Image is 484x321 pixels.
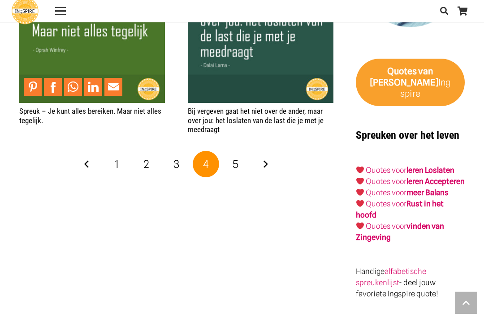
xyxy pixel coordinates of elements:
img: ❤ [356,223,364,230]
a: alfabetische spreukenlijst [356,267,426,287]
a: leren Accepteren [406,177,465,186]
a: Quotes voor [366,177,406,186]
a: Quotes voor [366,166,406,175]
li: Email This [104,78,125,96]
p: Handige - deel jouw favoriete Ingspire quote! [356,266,465,300]
strong: Quotes [387,66,417,77]
a: Quotes voormeer Balans [366,188,449,197]
span: 1 [115,158,119,171]
a: Spreuk – Je kunt alles bereiken. Maar niet alles tegelijk. [19,107,161,125]
img: ❤ [356,189,364,197]
span: Pagina 4 [193,151,220,178]
a: Terug naar top [455,292,477,314]
img: ❤ [356,200,364,208]
a: Quotes van [PERSON_NAME]Ingspire [356,59,465,107]
a: Quotes voorRust in het hoofd [356,200,444,220]
a: Pagina 5 [222,151,249,178]
a: Mail to Email This [104,78,122,96]
a: Bij vergeven gaat het niet over de ander, maar over jou: het loslaten van de last die je met je m... [188,107,324,134]
a: Pagina 1 [104,151,130,178]
span: 4 [203,158,209,171]
span: 5 [233,158,238,171]
a: Pagina 3 [163,151,190,178]
li: Pinterest [24,78,44,96]
li: WhatsApp [64,78,84,96]
strong: van [PERSON_NAME] [370,66,438,88]
a: Quotes voorvinden van Zingeving [356,222,444,242]
li: Facebook [44,78,64,96]
a: Pagina 2 [133,151,160,178]
a: Share to Facebook [44,78,62,96]
span: 3 [173,158,179,171]
a: Zoeken [435,0,453,22]
a: Pin to Pinterest [24,78,42,96]
a: Share to WhatsApp [64,78,82,96]
img: ❤ [356,167,364,174]
strong: Rust in het hoofd [356,200,444,220]
a: leren Loslaten [406,166,454,175]
a: Share to LinkedIn [84,78,102,96]
li: LinkedIn [84,78,104,96]
span: 2 [143,158,149,171]
strong: meer Balans [406,188,449,197]
strong: Spreuken over het leven [356,129,459,142]
img: ❤ [356,178,364,185]
strong: vinden van Zingeving [356,222,444,242]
